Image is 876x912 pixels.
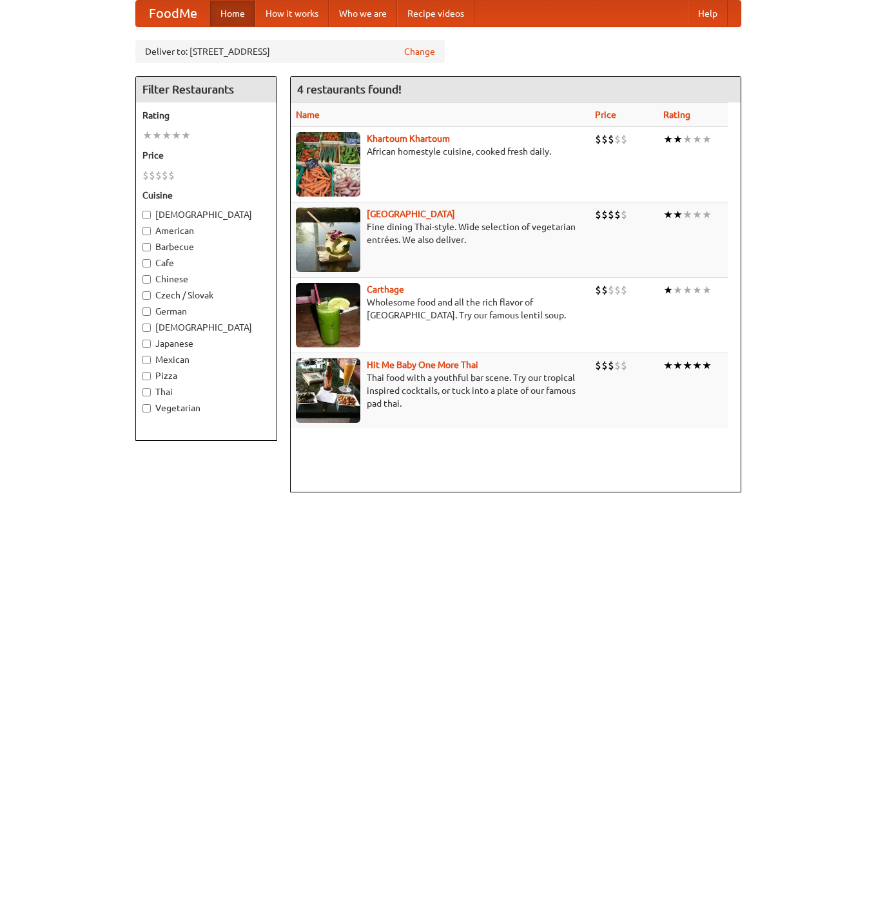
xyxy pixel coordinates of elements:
[162,128,171,142] li: ★
[614,132,621,146] li: $
[142,291,151,300] input: Czech / Slovak
[142,356,151,364] input: Mexican
[136,77,277,102] h4: Filter Restaurants
[621,132,627,146] li: $
[673,208,683,222] li: ★
[673,283,683,297] li: ★
[601,283,608,297] li: $
[702,132,712,146] li: ★
[210,1,255,26] a: Home
[142,227,151,235] input: American
[688,1,728,26] a: Help
[663,283,673,297] li: ★
[171,128,181,142] li: ★
[142,211,151,219] input: [DEMOGRAPHIC_DATA]
[142,128,152,142] li: ★
[367,284,404,295] a: Carthage
[142,168,149,182] li: $
[296,132,360,197] img: khartoum.jpg
[181,128,191,142] li: ★
[663,358,673,373] li: ★
[142,240,270,253] label: Barbecue
[608,283,614,297] li: $
[142,388,151,396] input: Thai
[683,358,692,373] li: ★
[329,1,397,26] a: Who we are
[142,109,270,122] h5: Rating
[608,132,614,146] li: $
[136,1,210,26] a: FoodMe
[142,149,270,162] h5: Price
[142,369,270,382] label: Pizza
[142,208,270,221] label: [DEMOGRAPHIC_DATA]
[296,220,585,246] p: Fine dining Thai-style. Wide selection of vegetarian entrées. We also deliver.
[683,132,692,146] li: ★
[142,243,151,251] input: Barbecue
[595,358,601,373] li: $
[142,307,151,316] input: German
[142,305,270,318] label: German
[142,402,270,414] label: Vegetarian
[663,110,690,120] a: Rating
[297,83,402,95] ng-pluralize: 4 restaurants found!
[142,340,151,348] input: Japanese
[142,372,151,380] input: Pizza
[142,385,270,398] label: Thai
[367,133,450,144] a: Khartoum Khartoum
[692,208,702,222] li: ★
[595,283,601,297] li: $
[367,360,478,370] a: Hit Me Baby One More Thai
[142,321,270,334] label: [DEMOGRAPHIC_DATA]
[595,208,601,222] li: $
[683,283,692,297] li: ★
[255,1,329,26] a: How it works
[608,358,614,373] li: $
[673,132,683,146] li: ★
[155,168,162,182] li: $
[162,168,168,182] li: $
[296,110,320,120] a: Name
[142,289,270,302] label: Czech / Slovak
[149,168,155,182] li: $
[296,145,585,158] p: African homestyle cuisine, cooked fresh daily.
[296,371,585,410] p: Thai food with a youthful bar scene. Try our tropical inspired cocktails, or tuck into a plate of...
[142,337,270,350] label: Japanese
[296,296,585,322] p: Wholesome food and all the rich flavor of [GEOGRAPHIC_DATA]. Try our famous lentil soup.
[608,208,614,222] li: $
[621,358,627,373] li: $
[621,208,627,222] li: $
[621,283,627,297] li: $
[702,283,712,297] li: ★
[595,132,601,146] li: $
[142,404,151,412] input: Vegetarian
[692,358,702,373] li: ★
[397,1,474,26] a: Recipe videos
[142,257,270,269] label: Cafe
[142,324,151,332] input: [DEMOGRAPHIC_DATA]
[142,224,270,237] label: American
[683,208,692,222] li: ★
[152,128,162,142] li: ★
[142,259,151,267] input: Cafe
[142,189,270,202] h5: Cuisine
[692,132,702,146] li: ★
[595,110,616,120] a: Price
[142,353,270,366] label: Mexican
[296,283,360,347] img: carthage.jpg
[614,208,621,222] li: $
[663,208,673,222] li: ★
[404,45,435,58] a: Change
[168,168,175,182] li: $
[601,358,608,373] li: $
[702,358,712,373] li: ★
[367,209,455,219] a: [GEOGRAPHIC_DATA]
[614,358,621,373] li: $
[142,273,270,286] label: Chinese
[296,358,360,423] img: babythai.jpg
[142,275,151,284] input: Chinese
[702,208,712,222] li: ★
